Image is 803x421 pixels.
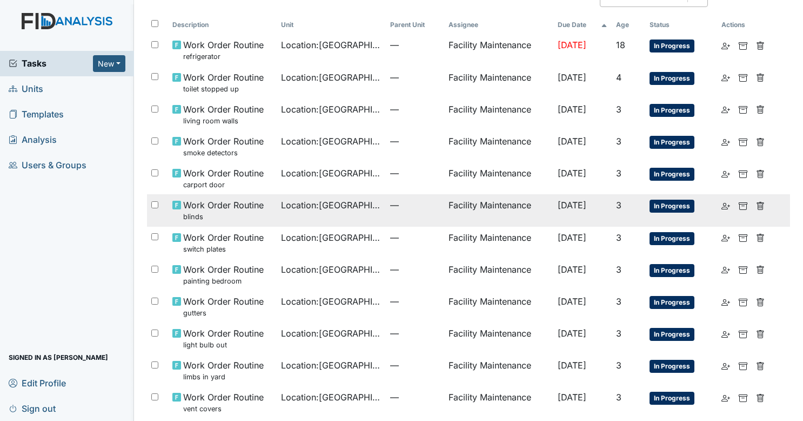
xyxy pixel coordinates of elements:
span: 4 [616,72,621,83]
span: — [390,391,440,404]
span: Location : [GEOGRAPHIC_DATA] [281,263,382,276]
span: Work Order Routine light bulb out [183,327,264,350]
a: Delete [756,391,765,404]
span: 18 [616,40,625,50]
span: 3 [616,104,621,115]
td: Facility Maintenance [444,323,553,354]
small: carport door [183,180,264,190]
a: Delete [756,327,765,340]
span: In Progress [650,232,694,245]
input: Toggle All Rows Selected [151,20,158,27]
span: Templates [9,106,64,123]
th: Toggle SortBy [645,16,717,34]
span: Users & Groups [9,157,86,174]
td: Facility Maintenance [444,130,553,162]
td: Facility Maintenance [444,67,553,98]
button: New [93,55,125,72]
span: — [390,199,440,212]
span: Work Order Routine gutters [183,295,264,318]
td: Facility Maintenance [444,98,553,130]
a: Archive [739,199,747,212]
span: 3 [616,328,621,339]
span: Location : [GEOGRAPHIC_DATA] [281,167,382,180]
span: In Progress [650,296,694,309]
span: Location : [GEOGRAPHIC_DATA] [281,327,382,340]
a: Archive [739,231,747,244]
small: painting bedroom [183,276,264,286]
span: Work Order Routine switch plates [183,231,264,254]
span: [DATE] [558,136,586,147]
a: Archive [739,263,747,276]
span: In Progress [650,200,694,213]
td: Facility Maintenance [444,194,553,226]
span: Units [9,81,43,97]
span: Location : [GEOGRAPHIC_DATA] [281,295,382,308]
span: — [390,135,440,148]
th: Toggle SortBy [168,16,277,34]
span: — [390,359,440,372]
a: Archive [739,359,747,372]
span: Location : [GEOGRAPHIC_DATA] [281,391,382,404]
span: [DATE] [558,392,586,403]
a: Archive [739,327,747,340]
a: Delete [756,295,765,308]
th: Assignee [444,16,553,34]
td: Facility Maintenance [444,291,553,323]
span: [DATE] [558,232,586,243]
small: light bulb out [183,340,264,350]
span: Work Order Routine refrigerator [183,38,264,62]
span: Work Order Routine toilet stopped up [183,71,264,94]
th: Toggle SortBy [277,16,386,34]
small: gutters [183,308,264,318]
span: Sign out [9,400,56,417]
span: [DATE] [558,200,586,210]
small: refrigerator [183,51,264,62]
span: [DATE] [558,328,586,339]
span: Work Order Routine vent covers [183,391,264,414]
span: In Progress [650,360,694,373]
a: Archive [739,167,747,180]
span: — [390,231,440,244]
span: 3 [616,296,621,307]
span: Work Order Routine painting bedroom [183,263,264,286]
span: — [390,71,440,84]
a: Delete [756,359,765,372]
span: 3 [616,200,621,210]
a: Delete [756,103,765,116]
a: Archive [739,135,747,148]
span: — [390,263,440,276]
span: Signed in as [PERSON_NAME] [9,349,108,366]
td: Facility Maintenance [444,354,553,386]
span: Location : [GEOGRAPHIC_DATA] [281,103,382,116]
th: Toggle SortBy [386,16,444,34]
span: 3 [616,360,621,371]
span: — [390,327,440,340]
a: Archive [739,295,747,308]
span: [DATE] [558,40,586,50]
td: Facility Maintenance [444,34,553,66]
span: In Progress [650,168,694,181]
a: Archive [739,38,747,51]
a: Delete [756,71,765,84]
a: Archive [739,103,747,116]
span: [DATE] [558,360,586,371]
a: Tasks [9,57,93,70]
span: In Progress [650,104,694,117]
a: Archive [739,71,747,84]
span: Work Order Routine blinds [183,199,264,222]
td: Facility Maintenance [444,227,553,259]
small: living room walls [183,116,264,126]
a: Delete [756,231,765,244]
td: Facility Maintenance [444,259,553,291]
span: Work Order Routine limbs in yard [183,359,264,382]
small: vent covers [183,404,264,414]
span: — [390,167,440,180]
td: Facility Maintenance [444,162,553,194]
span: Location : [GEOGRAPHIC_DATA] [281,199,382,212]
span: Location : [GEOGRAPHIC_DATA] [281,38,382,51]
a: Delete [756,38,765,51]
small: switch plates [183,244,264,254]
span: [DATE] [558,72,586,83]
a: Delete [756,135,765,148]
span: 3 [616,168,621,179]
